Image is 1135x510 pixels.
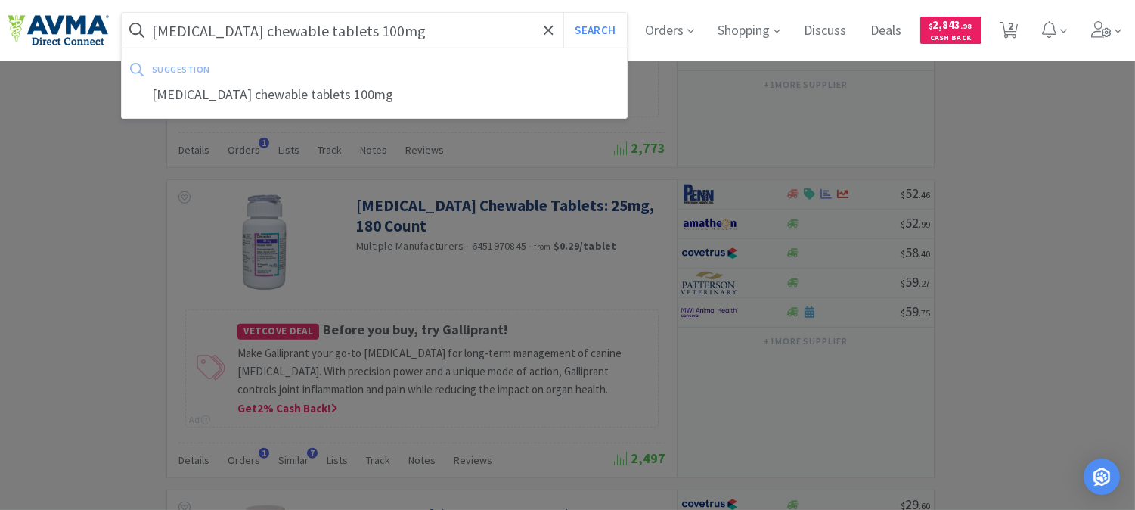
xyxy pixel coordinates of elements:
[865,24,908,38] a: Deals
[563,13,626,48] button: Search
[994,26,1025,39] a: 2
[152,58,414,81] div: suggestion
[8,14,109,46] img: e4e33dab9f054f5782a47901c742baa9_102.png
[929,17,972,32] span: 2,843
[1084,459,1120,495] div: Open Intercom Messenger
[122,13,627,48] input: Search by item, sku, manufacturer, ingredient, size...
[920,10,981,51] a: $2,843.98Cash Back
[122,81,627,109] div: [MEDICAL_DATA] chewable tablets 100mg
[961,21,972,31] span: . 98
[799,24,853,38] a: Discuss
[929,34,972,44] span: Cash Back
[929,21,933,31] span: $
